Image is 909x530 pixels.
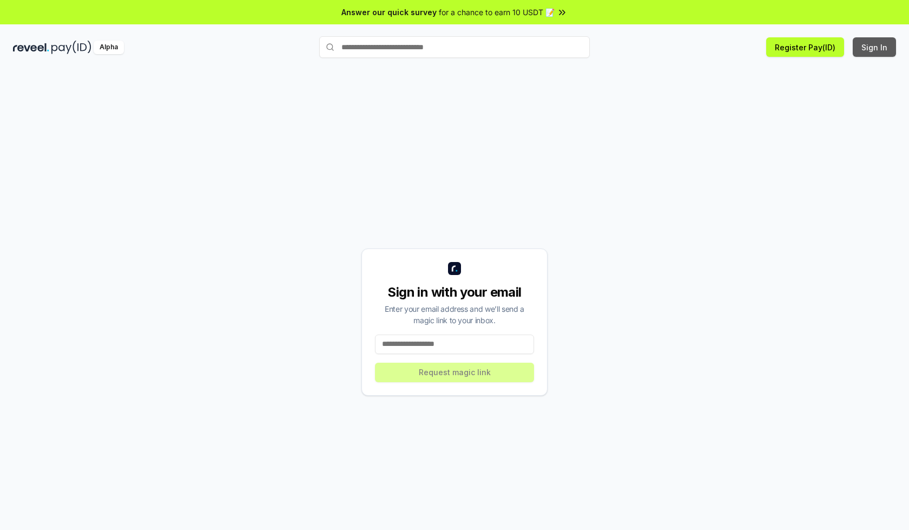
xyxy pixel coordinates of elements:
div: Alpha [94,41,124,54]
img: pay_id [51,41,91,54]
div: Sign in with your email [375,284,534,301]
img: logo_small [448,262,461,275]
span: for a chance to earn 10 USDT 📝 [439,6,555,18]
img: reveel_dark [13,41,49,54]
button: Sign In [853,37,896,57]
button: Register Pay(ID) [766,37,844,57]
div: Enter your email address and we’ll send a magic link to your inbox. [375,303,534,326]
span: Answer our quick survey [341,6,437,18]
